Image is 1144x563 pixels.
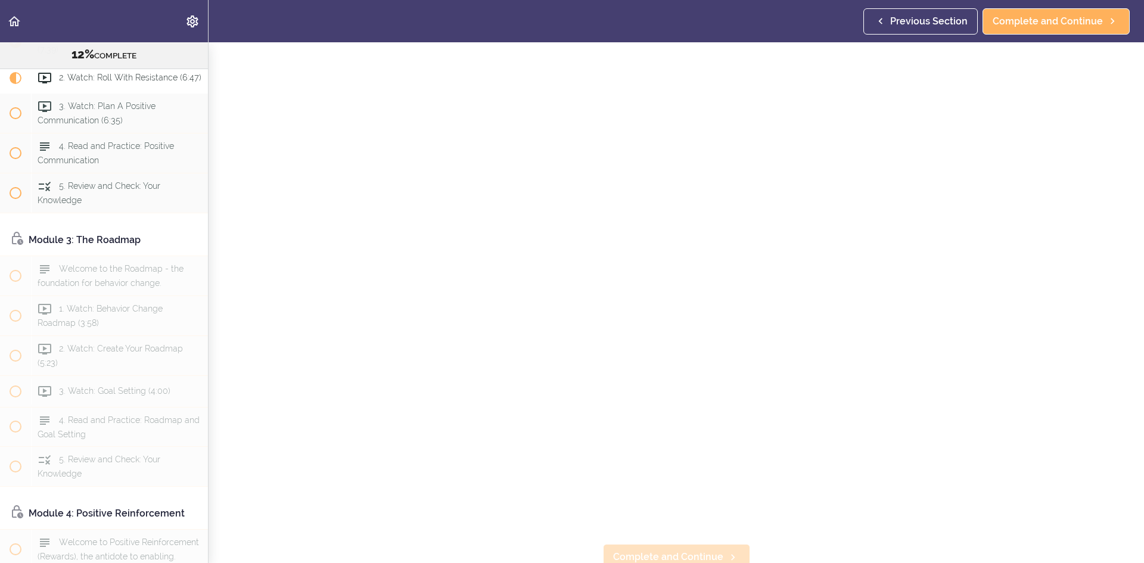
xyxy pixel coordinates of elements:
[983,8,1130,35] a: Complete and Continue
[863,8,978,35] a: Previous Section
[185,14,200,29] svg: Settings Menu
[15,47,193,63] div: COMPLETE
[890,14,968,29] span: Previous Section
[38,141,174,164] span: 4. Read and Practice: Positive Communication
[993,14,1103,29] span: Complete and Continue
[59,386,170,396] span: 3. Watch: Goal Setting (4:00)
[59,73,201,82] span: 2. Watch: Roll With Resistance (6:47)
[38,455,160,478] span: 5. Review and Check: Your Knowledge
[7,14,21,29] svg: Back to course curriculum
[38,181,160,204] span: 5. Review and Check: Your Knowledge
[38,344,183,367] span: 2. Watch: Create Your Roadmap (5:23)
[38,304,163,327] span: 1. Watch: Behavior Change Roadmap (3:58)
[71,47,94,61] span: 12%
[38,101,156,125] span: 3. Watch: Plan A Positive Communication (6:35)
[38,538,199,561] span: Welcome to Positive Reinforcement (Rewards), the antidote to enabling.
[38,264,184,287] span: Welcome to the Roadmap - the foundation for behavior change.
[38,415,200,438] span: 4. Read and Practice: Roadmap and Goal Setting
[232,26,1120,525] iframe: Video Player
